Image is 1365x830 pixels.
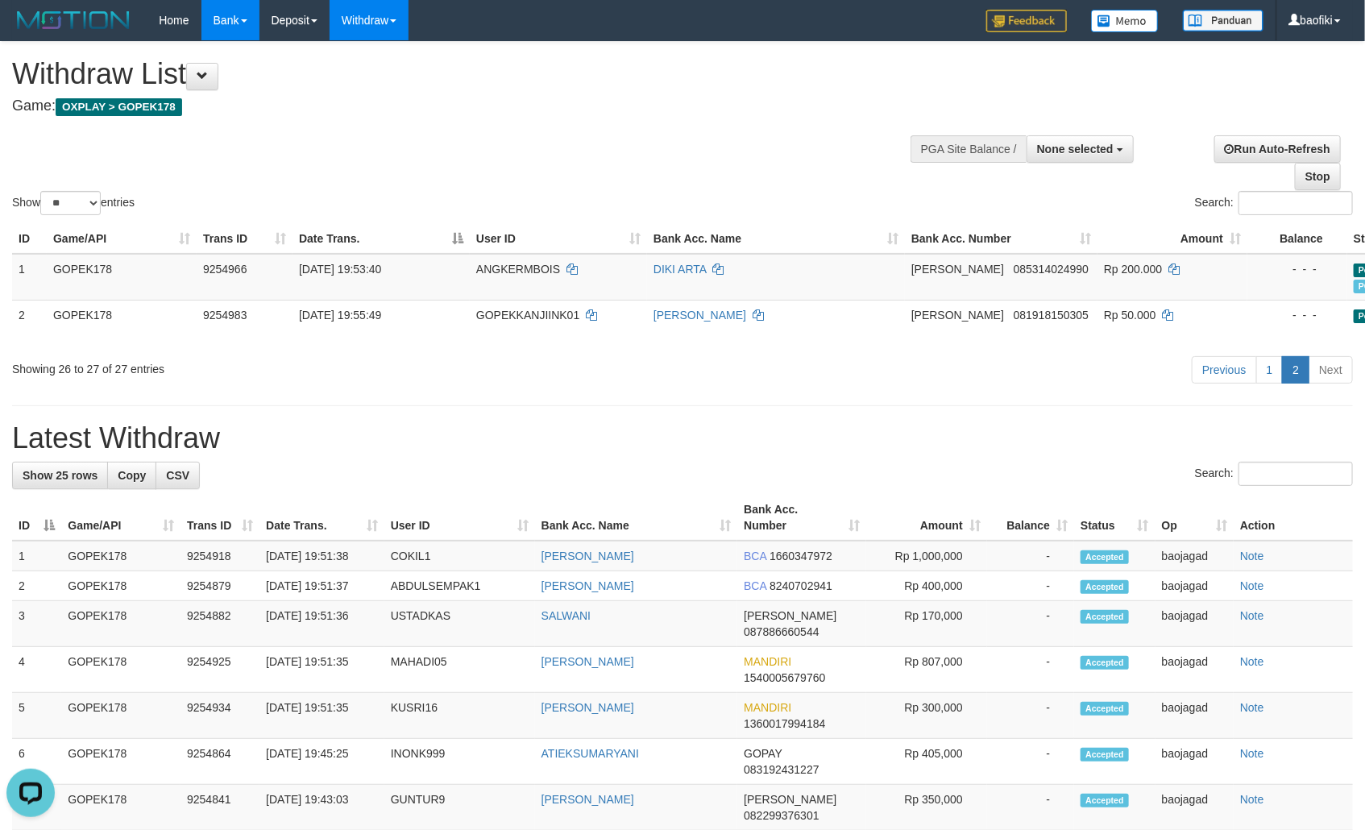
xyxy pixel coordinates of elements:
[1238,462,1353,486] input: Search:
[905,224,1097,254] th: Bank Acc. Number: activate to sort column ascending
[476,263,560,276] span: ANGKERMBOIS
[647,224,905,254] th: Bank Acc. Name: activate to sort column ascending
[541,747,639,760] a: ATIEKSUMARYANI
[1081,656,1129,670] span: Accepted
[1240,793,1264,806] a: Note
[384,571,535,601] td: ABDULSEMPAK1
[987,571,1074,601] td: -
[653,263,707,276] a: DIKI ARTA
[203,263,247,276] span: 9254966
[1240,609,1264,622] a: Note
[1027,135,1134,163] button: None selected
[259,647,384,693] td: [DATE] 19:51:35
[259,541,384,571] td: [DATE] 19:51:38
[744,717,825,730] span: Copy 1360017994184 to clipboard
[744,550,766,562] span: BCA
[299,309,381,322] span: [DATE] 19:55:49
[1195,191,1353,215] label: Search:
[292,224,470,254] th: Date Trans.: activate to sort column descending
[1214,135,1341,163] a: Run Auto-Refresh
[1155,541,1234,571] td: baojagad
[12,355,557,377] div: Showing 26 to 27 of 27 entries
[180,541,259,571] td: 9254918
[1155,495,1234,541] th: Op: activate to sort column ascending
[384,739,535,785] td: INONK999
[1240,655,1264,668] a: Note
[12,300,47,350] td: 2
[180,495,259,541] th: Trans ID: activate to sort column ascending
[61,739,180,785] td: GOPEK178
[61,693,180,739] td: GOPEK178
[737,495,866,541] th: Bank Acc. Number: activate to sort column ascending
[12,8,135,32] img: MOTION_logo.png
[259,601,384,647] td: [DATE] 19:51:36
[1097,224,1247,254] th: Amount: activate to sort column ascending
[744,655,791,668] span: MANDIRI
[1081,550,1129,564] span: Accepted
[47,254,197,301] td: GOPEK178
[12,422,1353,454] h1: Latest Withdraw
[1074,495,1155,541] th: Status: activate to sort column ascending
[118,469,146,482] span: Copy
[1256,356,1284,384] a: 1
[1238,191,1353,215] input: Search:
[770,579,832,592] span: Copy 8240702941 to clipboard
[1183,10,1263,31] img: panduan.png
[12,58,894,90] h1: Withdraw List
[866,739,987,785] td: Rp 405,000
[12,191,135,215] label: Show entries
[1254,307,1341,323] div: - - -
[1081,580,1129,594] span: Accepted
[12,224,47,254] th: ID
[1240,747,1264,760] a: Note
[61,571,180,601] td: GOPEK178
[987,541,1074,571] td: -
[1254,261,1341,277] div: - - -
[61,541,180,571] td: GOPEK178
[744,579,766,592] span: BCA
[744,763,819,776] span: Copy 083192431227 to clipboard
[384,541,535,571] td: COKIL1
[12,98,894,114] h4: Game:
[197,224,292,254] th: Trans ID: activate to sort column ascending
[12,601,61,647] td: 3
[6,6,55,55] button: Open LiveChat chat widget
[911,263,1004,276] span: [PERSON_NAME]
[156,462,200,489] a: CSV
[61,647,180,693] td: GOPEK178
[744,625,819,638] span: Copy 087886660544 to clipboard
[987,693,1074,739] td: -
[744,747,782,760] span: GOPAY
[1091,10,1159,32] img: Button%20Memo.svg
[12,541,61,571] td: 1
[541,579,634,592] a: [PERSON_NAME]
[47,224,197,254] th: Game/API: activate to sort column ascending
[1240,701,1264,714] a: Note
[744,609,836,622] span: [PERSON_NAME]
[1192,356,1256,384] a: Previous
[180,693,259,739] td: 9254934
[1037,143,1114,156] span: None selected
[744,809,819,822] span: Copy 082299376301 to clipboard
[653,309,746,322] a: [PERSON_NAME]
[866,541,987,571] td: Rp 1,000,000
[1309,356,1353,384] a: Next
[40,191,101,215] select: Showentries
[1155,571,1234,601] td: baojagad
[1240,579,1264,592] a: Note
[299,263,381,276] span: [DATE] 19:53:40
[166,469,189,482] span: CSV
[12,462,108,489] a: Show 25 rows
[535,495,738,541] th: Bank Acc. Name: activate to sort column ascending
[61,495,180,541] th: Game/API: activate to sort column ascending
[1014,309,1089,322] span: Copy 081918150305 to clipboard
[1155,647,1234,693] td: baojagad
[12,739,61,785] td: 6
[744,671,825,684] span: Copy 1540005679760 to clipboard
[23,469,97,482] span: Show 25 rows
[180,739,259,785] td: 9254864
[541,609,591,622] a: SALWANI
[866,571,987,601] td: Rp 400,000
[911,309,1004,322] span: [PERSON_NAME]
[987,601,1074,647] td: -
